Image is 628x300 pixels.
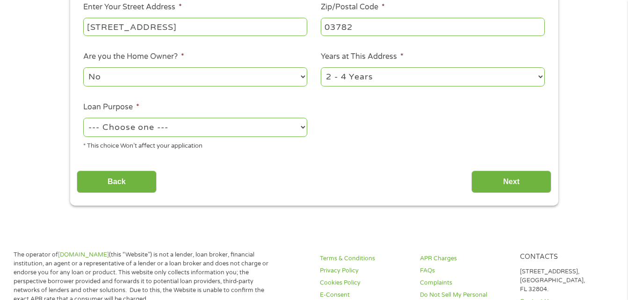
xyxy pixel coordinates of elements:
[520,253,609,262] h4: Contacts
[471,171,551,193] input: Next
[83,2,182,12] label: Enter Your Street Address
[320,279,409,287] a: Cookies Policy
[83,18,307,36] input: 1 Main Street
[420,279,509,287] a: Complaints
[321,52,404,62] label: Years at This Address
[320,266,409,275] a: Privacy Policy
[520,267,609,294] p: [STREET_ADDRESS], [GEOGRAPHIC_DATA], FL 32804.
[77,171,157,193] input: Back
[420,254,509,263] a: APR Charges
[58,251,109,258] a: [DOMAIN_NAME]
[420,266,509,275] a: FAQs
[83,102,139,112] label: Loan Purpose
[321,2,385,12] label: Zip/Postal Code
[320,291,409,300] a: E-Consent
[83,52,184,62] label: Are you the Home Owner?
[320,254,409,263] a: Terms & Conditions
[83,138,307,151] div: * This choice Won’t affect your application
